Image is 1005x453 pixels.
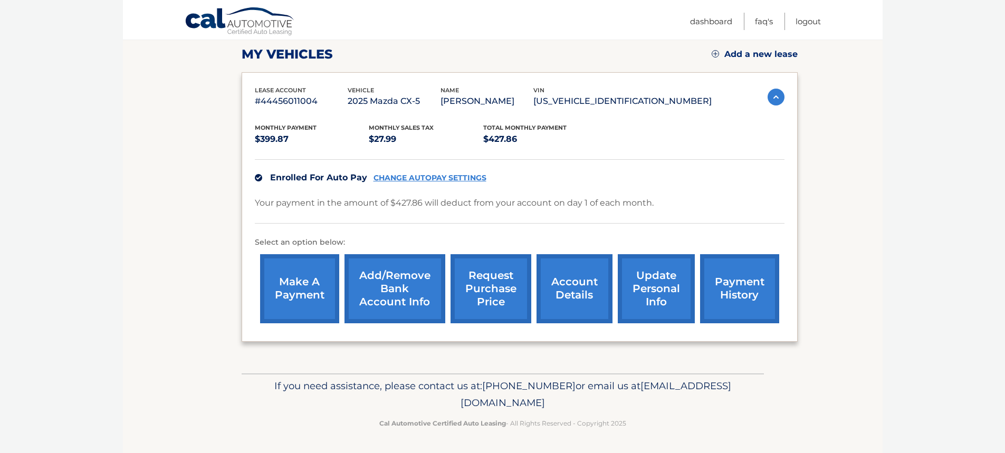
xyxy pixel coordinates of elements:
a: account details [537,254,612,323]
a: Cal Automotive [185,7,295,37]
a: update personal info [618,254,695,323]
p: [PERSON_NAME] [441,94,533,109]
a: CHANGE AUTOPAY SETTINGS [374,174,486,182]
a: FAQ's [755,13,773,30]
span: name [441,86,459,94]
strong: Cal Automotive Certified Auto Leasing [379,419,506,427]
p: [US_VEHICLE_IDENTIFICATION_NUMBER] [533,94,712,109]
a: Add a new lease [712,49,798,60]
span: Total Monthly Payment [483,124,567,131]
span: Enrolled For Auto Pay [270,172,367,182]
p: $427.86 [483,132,598,147]
p: 2025 Mazda CX-5 [348,94,441,109]
p: Select an option below: [255,236,784,249]
p: $27.99 [369,132,483,147]
a: Add/Remove bank account info [344,254,445,323]
img: add.svg [712,50,719,57]
p: - All Rights Reserved - Copyright 2025 [248,418,757,429]
span: Monthly Payment [255,124,317,131]
p: $399.87 [255,132,369,147]
span: vehicle [348,86,374,94]
span: [PHONE_NUMBER] [482,380,576,392]
span: lease account [255,86,306,94]
span: vin [533,86,544,94]
a: payment history [700,254,779,323]
p: #44456011004 [255,94,348,109]
span: Monthly sales Tax [369,124,434,131]
h2: my vehicles [242,46,333,62]
img: accordion-active.svg [768,89,784,105]
a: request purchase price [451,254,531,323]
a: Logout [796,13,821,30]
a: make a payment [260,254,339,323]
a: Dashboard [690,13,732,30]
img: check.svg [255,174,262,181]
p: Your payment in the amount of $427.86 will deduct from your account on day 1 of each month. [255,196,654,210]
p: If you need assistance, please contact us at: or email us at [248,378,757,411]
